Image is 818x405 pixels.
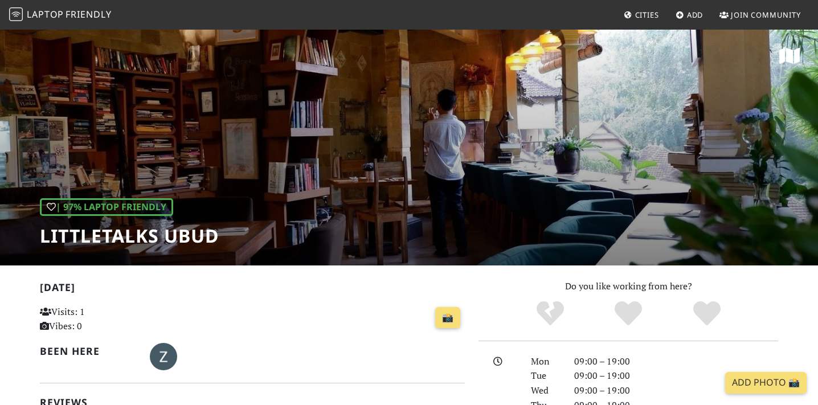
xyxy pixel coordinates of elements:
div: Tue [524,369,567,383]
p: Visits: 1 Vibes: 0 [40,305,173,334]
a: Add [671,5,708,25]
a: Cities [619,5,664,25]
span: Join Community [731,10,801,20]
span: Cities [635,10,659,20]
span: Ziko Mrg [150,349,177,362]
div: Definitely! [668,300,746,328]
div: Yes [589,300,668,328]
div: 09:00 – 19:00 [567,354,785,369]
a: LaptopFriendly LaptopFriendly [9,5,112,25]
div: | 97% Laptop Friendly [40,198,173,216]
img: 5619-ziko.jpg [150,343,177,370]
a: Add Photo 📸 [725,372,807,394]
span: Laptop [27,8,64,21]
div: No [511,300,590,328]
div: 09:00 – 19:00 [567,369,785,383]
div: 09:00 – 19:00 [567,383,785,398]
img: LaptopFriendly [9,7,23,21]
h1: Littletalks Ubud [40,225,219,247]
h2: [DATE] [40,281,465,298]
span: Friendly [66,8,111,21]
a: 📸 [435,307,460,329]
h2: Been here [40,345,136,357]
a: Join Community [715,5,805,25]
div: Mon [524,354,567,369]
div: Wed [524,383,567,398]
p: Do you like working from here? [478,279,778,294]
span: Add [687,10,704,20]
